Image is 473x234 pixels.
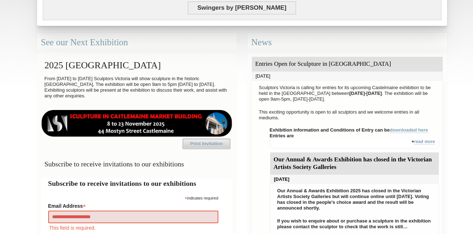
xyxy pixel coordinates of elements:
[349,91,382,96] strong: [DATE]-[DATE]
[48,178,226,189] h2: Subscribe to receive invitations to our exhibitions
[48,224,218,232] div: This field is required.
[270,175,439,184] div: [DATE]
[270,139,439,148] div: +
[41,110,233,137] img: castlemaine-ldrbd25v2.png
[48,194,218,201] div: indicates required
[252,57,443,72] div: Entries Open for Sculpture in [GEOGRAPHIC_DATA]
[414,139,435,144] a: read more
[270,127,428,133] strong: Exhibition information and Conditions of Entry can be
[41,74,233,101] p: From [DATE] to [DATE] Sculptors Victoria will show sculpture in the historic [GEOGRAPHIC_DATA]. T...
[247,33,447,52] div: News
[37,33,237,52] div: See our Next Exhibition
[188,1,296,14] span: Swingers by [PERSON_NAME]
[183,139,230,149] a: Print Invitation
[252,72,443,81] div: [DATE]
[255,107,439,123] p: This exciting opportunity is open to all sculptors and we welcome entries in all mediums.
[274,186,435,213] p: Our Annual & Awards Exhibition 2025 has closed in the Victorian Artists Society Galleries but wil...
[274,216,435,231] p: If you wish to enquire about or purchase a sculpture in the exhibition please contact the sculpto...
[48,201,218,210] label: Email Address
[255,83,439,104] p: Sculptors Victoria is calling for entries for its upcoming Castelmaine exhibition to be held in t...
[41,56,233,74] h2: 2025 [GEOGRAPHIC_DATA]
[270,152,439,175] div: Our Annual & Awards Exhibition has closed in the Victorian Artists Society Galleries
[390,127,428,133] a: downloaded here
[41,157,233,171] h3: Subscribe to receive invitations to our exhibitions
